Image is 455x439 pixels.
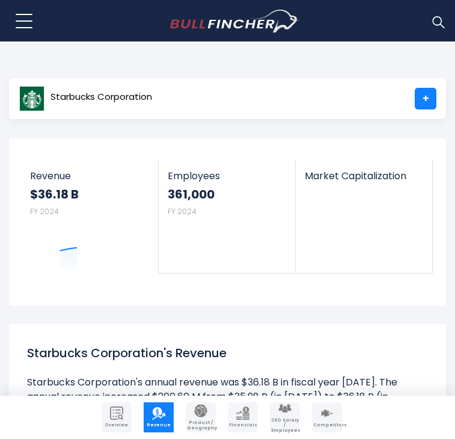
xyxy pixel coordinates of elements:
[271,418,299,433] span: CEO Salary / Employees
[50,92,152,102] span: Starbucks Corporation
[30,206,59,216] small: FY 2024
[229,423,257,428] span: Financials
[168,186,286,202] strong: 361,000
[30,186,150,202] strong: $36.18 B
[228,402,258,432] a: Company Financials
[145,423,173,428] span: Revenue
[270,402,300,432] a: Company Employees
[186,402,216,432] a: Company Product/Geography
[144,402,174,432] a: Company Revenue
[103,423,130,428] span: Overview
[30,170,150,182] span: Revenue
[168,170,286,182] span: Employees
[27,375,428,419] li: Starbucks Corporation's annual revenue was $36.18 B in fiscal year [DATE]. The annual revenue inc...
[170,10,299,32] a: Go to homepage
[21,159,159,273] a: Revenue $36.18 B FY 2024
[27,344,428,362] h1: Starbucks Corporation's Revenue
[168,206,197,216] small: FY 2024
[296,159,432,196] a: Market Capitalization
[19,86,44,111] img: SBUX logo
[19,88,153,109] a: Starbucks Corporation
[415,88,436,109] a: +
[312,402,342,432] a: Company Competitors
[305,170,423,182] span: Market Capitalization
[159,159,295,273] a: Employees 361,000 FY 2024
[313,423,341,428] span: Competitors
[102,402,132,432] a: Company Overview
[187,420,215,431] span: Product / Geography
[170,10,299,32] img: bullfincher logo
